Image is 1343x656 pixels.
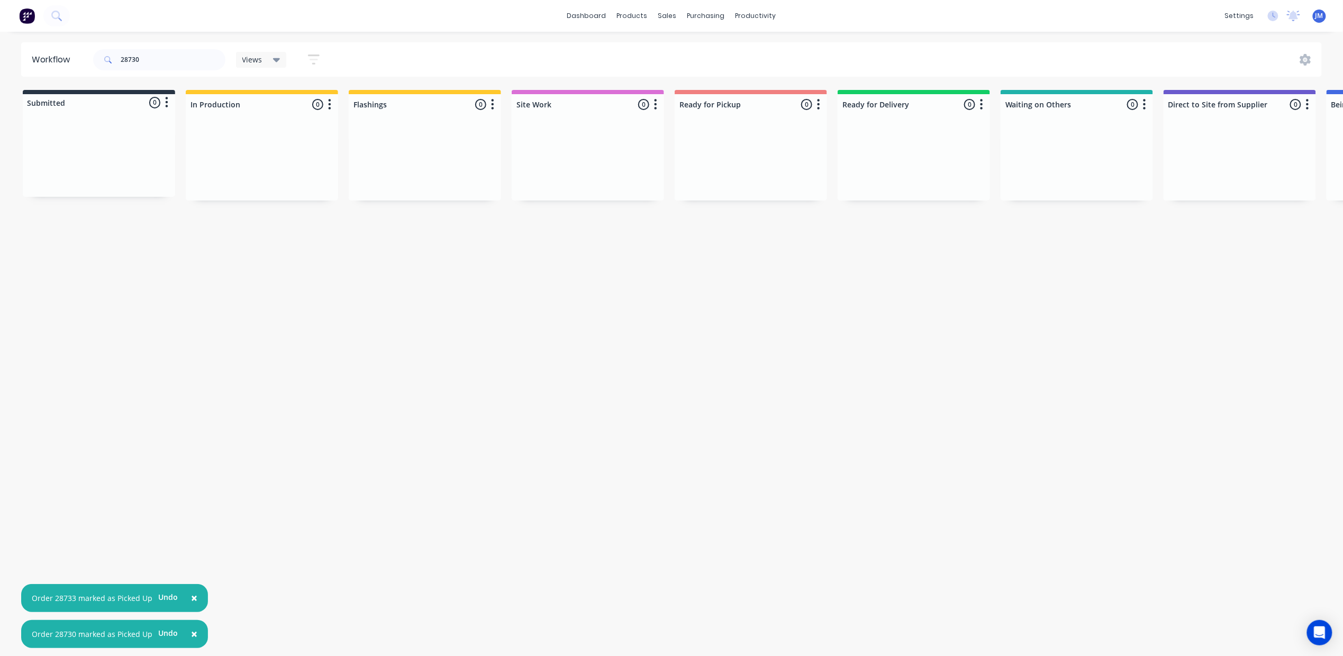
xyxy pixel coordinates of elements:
[19,8,35,24] img: Factory
[730,8,782,24] div: productivity
[32,53,75,66] div: Workflow
[612,8,653,24] div: products
[152,625,184,641] button: Undo
[242,54,262,65] span: Views
[562,8,612,24] a: dashboard
[121,49,225,70] input: Search for orders...
[1315,11,1323,21] span: JM
[653,8,682,24] div: sales
[191,590,197,605] span: ×
[1307,620,1332,645] div: Open Intercom Messenger
[32,628,152,640] div: Order 28730 marked as Picked Up
[180,586,208,611] button: Close
[32,593,152,604] div: Order 28733 marked as Picked Up
[1220,8,1259,24] div: settings
[180,622,208,647] button: Close
[152,589,184,605] button: Undo
[682,8,730,24] div: purchasing
[191,626,197,641] span: ×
